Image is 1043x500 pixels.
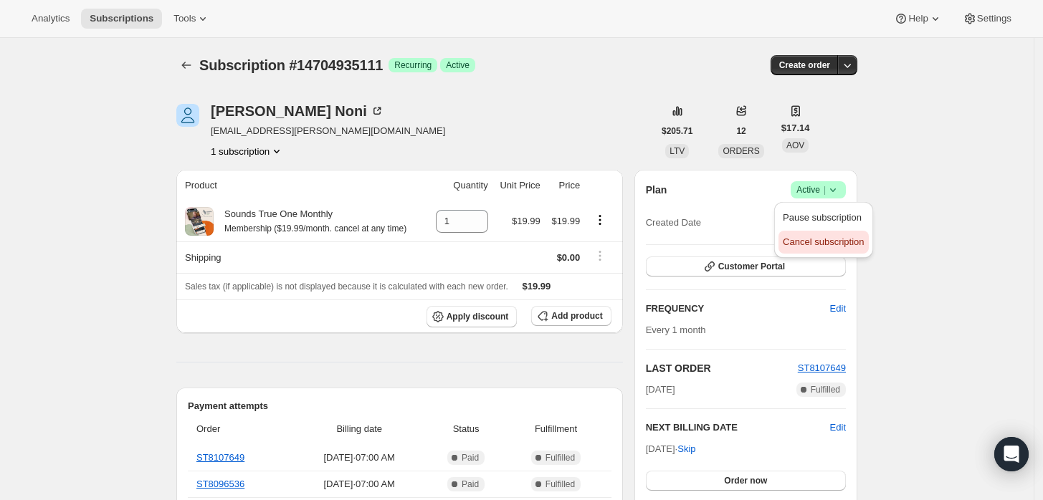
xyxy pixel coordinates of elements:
[432,422,501,436] span: Status
[830,302,846,316] span: Edit
[994,437,1029,471] div: Open Intercom Messenger
[211,144,284,158] button: Product actions
[394,59,432,71] span: Recurring
[646,443,696,454] span: [DATE] ·
[646,420,830,435] h2: NEXT BILLING DATE
[185,207,214,236] img: product img
[546,452,575,463] span: Fulfilled
[885,9,951,29] button: Help
[646,302,830,316] h2: FREQUENCY
[196,452,244,463] a: ST8107649
[677,442,695,456] span: Skip
[723,146,759,156] span: ORDERS
[427,306,518,327] button: Apply discount
[545,170,584,201] th: Price
[211,124,445,138] span: [EMAIL_ADDRESS][PERSON_NAME][DOMAIN_NAME]
[90,13,153,24] span: Subscriptions
[646,471,846,491] button: Order now
[296,422,423,436] span: Billing date
[176,170,427,201] th: Product
[531,306,611,326] button: Add product
[646,183,667,197] h2: Plan
[653,121,701,141] button: $205.71
[551,216,580,226] span: $19.99
[783,236,864,247] span: Cancel subscription
[185,282,508,292] span: Sales tax (if applicable) is not displayed because it is calculated with each new order.
[811,384,840,395] span: Fulfilled
[830,420,846,435] button: Edit
[447,311,509,322] span: Apply discount
[669,438,704,461] button: Skip
[509,422,602,436] span: Fulfillment
[173,13,196,24] span: Tools
[771,55,839,75] button: Create order
[728,121,754,141] button: 12
[23,9,78,29] button: Analytics
[196,479,244,489] a: ST8096536
[908,13,928,24] span: Help
[188,399,611,413] h2: Payment attempts
[646,324,706,335] span: Every 1 month
[211,104,384,118] div: [PERSON_NAME] Noni
[462,479,479,490] span: Paid
[821,297,854,320] button: Edit
[551,310,602,322] span: Add product
[446,59,470,71] span: Active
[670,146,685,156] span: LTV
[462,452,479,463] span: Paid
[557,252,581,263] span: $0.00
[296,451,423,465] span: [DATE] · 07:00 AM
[718,261,785,272] span: Customer Portal
[778,206,868,229] button: Pause subscription
[783,212,862,223] span: Pause subscription
[977,13,1011,24] span: Settings
[199,57,383,73] span: Subscription #14704935111
[796,183,840,197] span: Active
[824,184,826,196] span: |
[646,216,701,230] span: Created Date
[778,231,868,254] button: Cancel subscription
[427,170,492,201] th: Quantity
[492,170,545,201] th: Unit Price
[724,475,767,486] span: Order now
[81,9,162,29] button: Subscriptions
[589,212,611,228] button: Product actions
[646,383,675,397] span: [DATE]
[176,241,427,273] th: Shipping
[798,361,846,375] button: ST8107649
[736,125,746,137] span: 12
[786,140,804,150] span: AOV
[954,9,1020,29] button: Settings
[214,207,406,236] div: Sounds True One Monthly
[512,216,540,226] span: $19.99
[646,361,798,375] h2: LAST ORDER
[781,121,810,135] span: $17.14
[32,13,70,24] span: Analytics
[798,362,846,373] a: ST8107649
[779,59,830,71] span: Create order
[296,477,423,491] span: [DATE] · 07:00 AM
[188,413,292,445] th: Order
[523,281,551,292] span: $19.99
[546,479,575,490] span: Fulfilled
[589,248,611,264] button: Shipping actions
[662,125,692,137] span: $205.71
[176,104,199,127] span: Sarah Noni
[224,223,406,234] small: Membership ($19.99/month. cancel at any time)
[176,55,196,75] button: Subscriptions
[165,9,219,29] button: Tools
[646,256,846,277] button: Customer Portal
